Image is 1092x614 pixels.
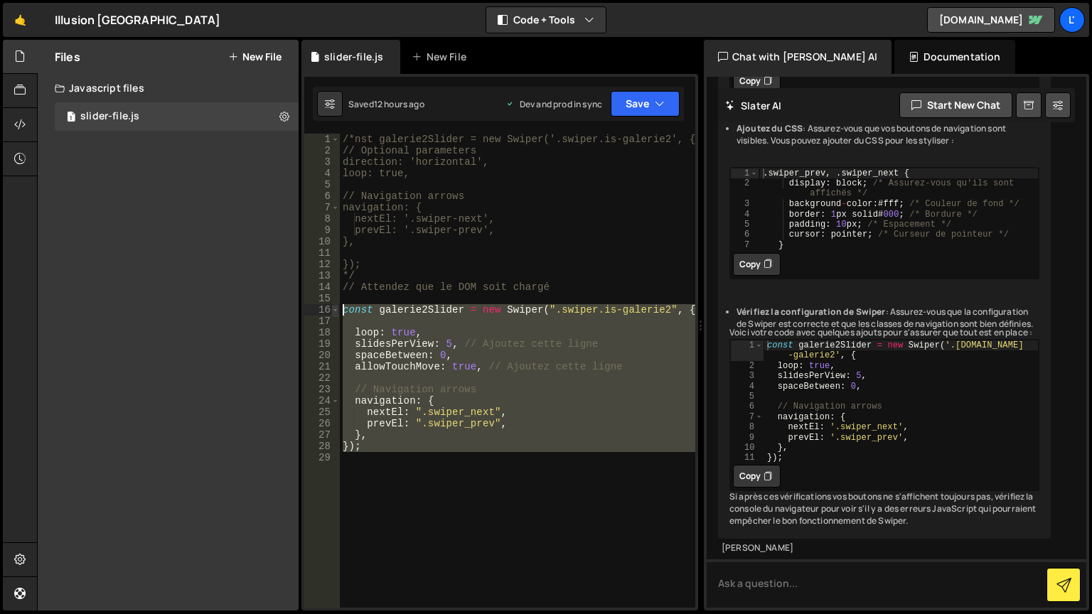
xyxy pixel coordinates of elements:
[304,259,340,270] div: 12
[304,225,340,236] div: 9
[731,411,764,421] div: 7
[348,98,424,110] div: Saved
[304,406,340,418] div: 25
[733,70,781,92] button: Copy
[304,134,340,145] div: 1
[927,7,1055,33] a: [DOMAIN_NAME]
[731,443,764,453] div: 10
[737,123,1039,147] li: : Assurez-vous que vos boutons de navigation sont visibles. Vous pouvez ajouter du CSS pour les s...
[505,98,602,110] div: Dev and prod in sync
[731,230,759,240] div: 6
[304,179,340,190] div: 5
[899,92,1012,118] button: Start new chat
[733,253,781,276] button: Copy
[304,350,340,361] div: 20
[731,371,764,381] div: 3
[731,432,764,442] div: 9
[374,98,424,110] div: 12 hours ago
[611,91,680,117] button: Save
[731,381,764,391] div: 4
[304,316,340,327] div: 17
[304,190,340,202] div: 6
[304,213,340,225] div: 8
[304,384,340,395] div: 23
[737,122,803,134] strong: Ajoutez du CSS
[38,74,299,102] div: Javascript files
[304,168,340,179] div: 4
[1059,7,1085,33] a: L'
[3,3,38,37] a: 🤙
[304,281,340,293] div: 14
[731,179,759,200] div: 2
[894,40,1015,74] div: Documentation
[304,361,340,372] div: 21
[731,200,759,210] div: 3
[731,220,759,230] div: 5
[304,338,340,350] div: 19
[67,112,75,124] span: 1
[733,465,781,488] button: Copy
[731,168,759,178] div: 1
[725,99,782,112] h2: Slater AI
[55,11,220,28] div: Illusion [GEOGRAPHIC_DATA]
[304,327,340,338] div: 18
[731,340,764,361] div: 1
[412,50,471,64] div: New File
[304,202,340,213] div: 7
[304,270,340,281] div: 13
[304,418,340,429] div: 26
[304,293,340,304] div: 15
[731,402,764,411] div: 6
[304,372,340,384] div: 22
[304,441,340,452] div: 28
[704,40,892,74] div: Chat with [PERSON_NAME] AI
[304,145,340,156] div: 2
[731,360,764,370] div: 2
[731,240,759,250] div: 7
[731,422,764,432] div: 8
[304,236,340,247] div: 10
[722,542,1047,554] div: [PERSON_NAME]
[228,51,282,63] button: New File
[304,395,340,406] div: 24
[304,452,340,463] div: 29
[731,453,764,463] div: 11
[304,304,340,316] div: 16
[304,429,340,441] div: 27
[80,110,139,123] div: slider-file.js
[731,392,764,402] div: 5
[737,306,1039,330] li: : Assurez-vous que la configuration de Swiper est correcte et que les classes de navigation sont ...
[304,247,340,259] div: 11
[55,49,80,65] h2: Files
[731,210,759,220] div: 4
[304,156,340,168] div: 3
[324,50,383,64] div: slider-file.js
[737,306,886,318] strong: Vérifiez la configuration de Swiper
[486,7,606,33] button: Code + Tools
[55,102,299,131] div: 16569/45286.js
